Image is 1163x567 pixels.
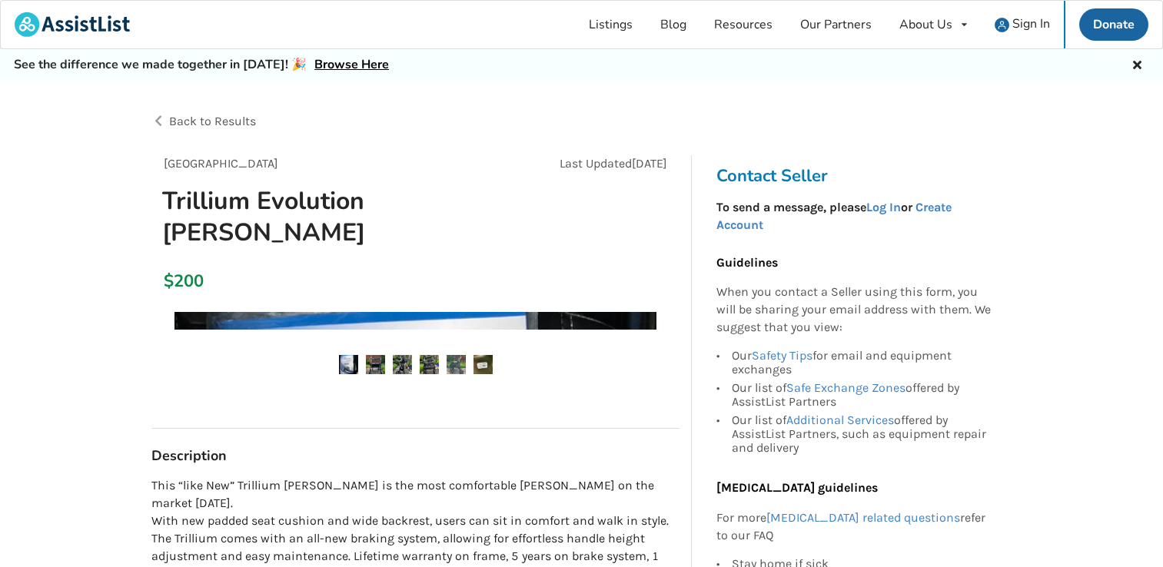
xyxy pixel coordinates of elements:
div: Our list of offered by AssistList Partners, such as equipment repair and delivery [732,411,992,455]
img: trillium evolution walker-walker-mobility-new westminster-assistlist-listing [447,355,466,374]
a: Browse Here [314,56,389,73]
a: Create Account [716,200,952,232]
a: Log In [866,200,901,214]
div: Our for email and equipment exchanges [732,349,992,379]
span: [DATE] [632,156,667,171]
div: About Us [899,18,952,31]
h1: Trillium Evolution [PERSON_NAME] [150,185,513,248]
a: Additional Services [786,413,894,427]
a: user icon Sign In [981,1,1064,48]
h5: See the difference we made together in [DATE]! 🎉 [14,57,389,73]
p: For more refer to our FAQ [716,509,992,545]
img: assistlist-logo [15,12,130,37]
a: Safe Exchange Zones [786,380,905,395]
img: trillium evolution walker-walker-mobility-new westminster-assistlist-listing [366,355,385,374]
p: When you contact a Seller using this form, you will be sharing your email address with them. We s... [716,283,992,337]
h3: Contact Seller [716,165,999,187]
img: trillium evolution walker-walker-mobility-new westminster-assistlist-listing [339,355,358,374]
div: $200 [164,270,172,292]
a: Our Partners [786,1,886,48]
b: [MEDICAL_DATA] guidelines [716,480,878,495]
a: Safety Tips [752,348,812,363]
span: Back to Results [169,114,256,128]
div: Our list of offered by AssistList Partners [732,379,992,411]
h3: Description [151,447,680,465]
a: Blog [646,1,700,48]
span: Sign In [1012,15,1050,32]
img: trillium evolution walker-walker-mobility-new westminster-assistlist-listing [474,355,493,374]
span: Last Updated [560,156,632,171]
img: user icon [995,18,1009,32]
strong: To send a message, please or [716,200,952,232]
b: Guidelines [716,255,778,270]
a: Resources [700,1,786,48]
img: trillium evolution walker-walker-mobility-new westminster-assistlist-listing [420,355,439,374]
a: Donate [1079,8,1148,41]
a: Listings [575,1,646,48]
img: trillium evolution walker-walker-mobility-new westminster-assistlist-listing [393,355,412,374]
span: [GEOGRAPHIC_DATA] [164,156,278,171]
a: [MEDICAL_DATA] related questions [766,510,960,525]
